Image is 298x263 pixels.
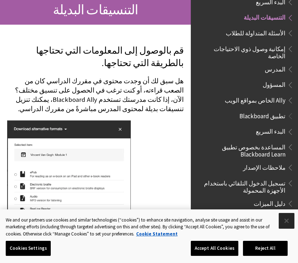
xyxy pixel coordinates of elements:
[191,241,238,256] button: Accept All Cookies
[244,12,285,21] span: التنسيقات البديلة
[6,241,51,256] button: Cookies Settings
[207,43,285,60] span: إمكانية وصول ذوي الاحتياجات الخاصة
[199,141,285,158] span: المساعدة بخصوص تطبيق Blackboard Learn
[263,79,285,89] span: المسؤول
[256,126,285,135] span: البدء السريع
[7,76,184,114] p: هل سبق لك أن وجدت محتوى في مقررك الدراسي كان من الصعب قراءته، أو كنت ترغب في الحصول على تنسيق مخت...
[243,241,288,256] button: Reject All
[265,63,285,73] span: المدرس
[225,94,285,104] span: Ally الخاص بمواقع الويب
[199,177,285,194] span: تسجيل الدخول التلقائي باستخدام الأجهزة المحمولة
[6,217,277,238] div: We and our partners use cookies and similar technologies (“cookies”) to enhance site navigation, ...
[279,213,294,229] button: Close
[226,27,285,37] span: الأسئلة المتداولة للطلاب
[136,231,178,237] a: More information about your privacy, opens in a new tab
[7,44,184,70] p: قم بالوصول إلى المعلومات التي تحتاجها بالطريقة التي تحتاجها.
[53,1,138,18] span: التنسيقات البديلة
[239,110,285,120] span: تطبيق Blackboard
[243,162,285,171] span: ملاحظات الإصدار
[254,198,285,207] span: دليل الميزات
